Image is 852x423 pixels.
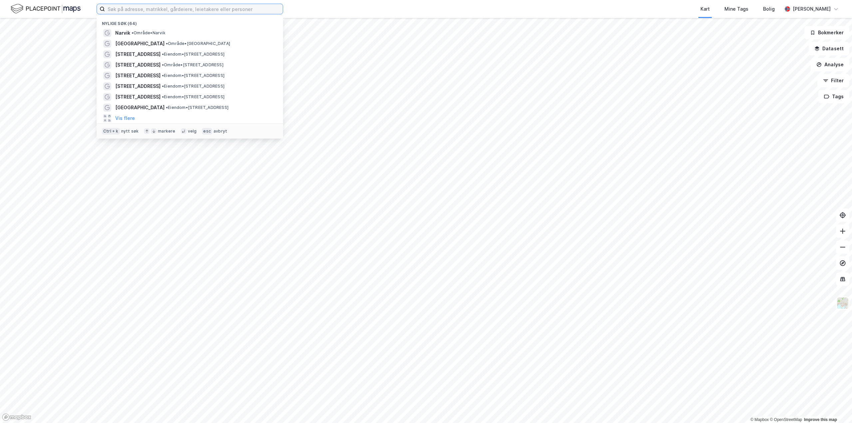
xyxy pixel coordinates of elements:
[115,72,161,80] span: [STREET_ADDRESS]
[700,5,710,13] div: Kart
[166,41,168,46] span: •
[162,94,164,99] span: •
[804,417,837,422] a: Improve this map
[836,297,849,309] img: Z
[793,5,831,13] div: [PERSON_NAME]
[158,129,175,134] div: markere
[162,94,224,100] span: Eiendom • [STREET_ADDRESS]
[105,4,283,14] input: Søk på adresse, matrikkel, gårdeiere, leietakere eller personer
[115,61,161,69] span: [STREET_ADDRESS]
[2,413,31,421] a: Mapbox homepage
[162,52,164,57] span: •
[162,84,224,89] span: Eiendom • [STREET_ADDRESS]
[115,29,130,37] span: Narvik
[817,74,849,87] button: Filter
[162,84,164,89] span: •
[166,105,168,110] span: •
[102,128,120,135] div: Ctrl + k
[11,3,81,15] img: logo.f888ab2527a4732fd821a326f86c7f29.svg
[162,73,164,78] span: •
[115,93,161,101] span: [STREET_ADDRESS]
[162,52,224,57] span: Eiendom • [STREET_ADDRESS]
[763,5,775,13] div: Bolig
[202,128,212,135] div: esc
[115,40,165,48] span: [GEOGRAPHIC_DATA]
[162,62,223,68] span: Område • [STREET_ADDRESS]
[188,129,197,134] div: velg
[724,5,748,13] div: Mine Tags
[115,50,161,58] span: [STREET_ADDRESS]
[162,73,224,78] span: Eiendom • [STREET_ADDRESS]
[213,129,227,134] div: avbryt
[115,82,161,90] span: [STREET_ADDRESS]
[115,114,135,122] button: Vis flere
[132,30,166,36] span: Område • Narvik
[121,129,139,134] div: nytt søk
[115,104,165,112] span: [GEOGRAPHIC_DATA]
[809,42,849,55] button: Datasett
[162,62,164,67] span: •
[818,90,849,103] button: Tags
[811,58,849,71] button: Analyse
[132,30,134,35] span: •
[750,417,769,422] a: Mapbox
[166,105,228,110] span: Eiendom • [STREET_ADDRESS]
[770,417,802,422] a: OpenStreetMap
[819,391,852,423] div: Kontrollprogram for chat
[804,26,849,39] button: Bokmerker
[166,41,230,46] span: Område • [GEOGRAPHIC_DATA]
[97,16,283,28] div: Nylige søk (64)
[819,391,852,423] iframe: Chat Widget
